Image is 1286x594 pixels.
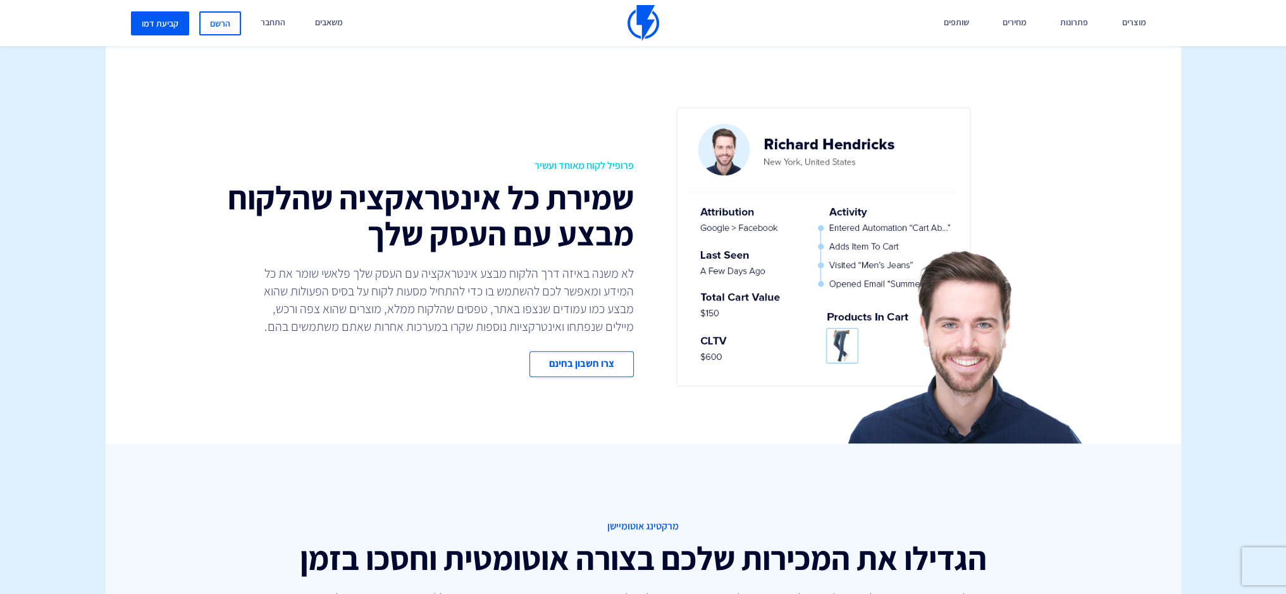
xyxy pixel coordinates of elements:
p: לא משנה באיזה דרך הלקוח מבצע אינטראקציה עם העסק שלך פלאשי שומר את כל המידע ומאפשר לכם להשתמש בו כ... [254,264,634,335]
a: קביעת דמו [131,11,189,35]
a: הרשם [199,11,241,35]
span: פרופיל לקוח מאוחד ועשיר [182,159,634,173]
a: צרו חשבון בחינם [529,351,634,377]
h2: שמירת כל אינטראקציה שהלקוח מבצע עם העסק שלך [182,180,634,252]
h2: הגדילו את המכירות שלכם בצורה אוטומטית וחסכו בזמן [182,540,1105,576]
span: מרקטינג אוטומיישן [182,519,1105,534]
